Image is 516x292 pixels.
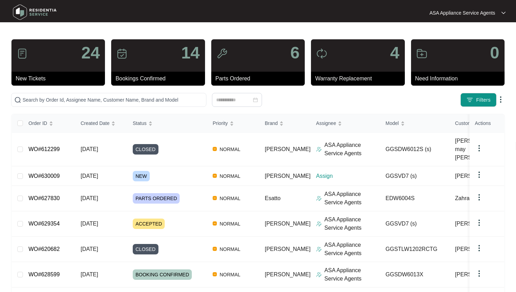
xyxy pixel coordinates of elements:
[81,119,109,127] span: Created Date
[133,119,147,127] span: Status
[28,173,60,179] a: WO#630009
[265,173,311,179] span: [PERSON_NAME]
[217,220,243,228] span: NORMAL
[116,48,128,59] img: icon
[325,241,380,258] p: ASA Appliance Service Agents
[455,137,510,162] span: [PERSON_NAME]-may [PERSON_NAME]
[14,96,21,103] img: search-icon
[475,171,483,179] img: dropdown arrow
[213,247,217,251] img: Vercel Logo
[81,221,98,227] span: [DATE]
[316,221,322,227] img: Assigner Icon
[429,9,495,16] p: ASA Appliance Service Agents
[133,269,192,280] span: BOOKING CONFIRMED
[455,172,501,180] span: [PERSON_NAME]
[217,194,243,203] span: NORMAL
[380,114,450,133] th: Model
[497,95,505,104] img: dropdown arrow
[460,93,497,107] button: filter iconFilters
[455,194,502,203] span: Zahraa Al Moudh...
[455,270,501,279] span: [PERSON_NAME]
[213,196,217,200] img: Vercel Logo
[81,45,100,61] p: 24
[455,119,491,127] span: Customer Name
[213,119,228,127] span: Priority
[386,119,399,127] span: Model
[127,114,207,133] th: Status
[316,48,327,59] img: icon
[316,272,322,277] img: Assigner Icon
[316,246,322,252] img: Assigner Icon
[265,221,311,227] span: [PERSON_NAME]
[325,215,380,232] p: ASA Appliance Service Agents
[501,11,506,15] img: dropdown arrow
[475,269,483,278] img: dropdown arrow
[259,114,311,133] th: Brand
[380,166,450,186] td: GGSVD7 (s)
[265,146,311,152] span: [PERSON_NAME]
[325,266,380,283] p: ASA Appliance Service Agents
[316,119,336,127] span: Assignee
[133,219,165,229] span: ACCEPTED
[23,96,203,104] input: Search by Order Id, Assignee Name, Customer Name, Brand and Model
[215,74,305,83] p: Parts Ordered
[115,74,205,83] p: Bookings Confirmed
[217,270,243,279] span: NORMAL
[213,174,217,178] img: Vercel Logo
[475,144,483,152] img: dropdown arrow
[265,271,311,277] span: [PERSON_NAME]
[28,119,47,127] span: Order ID
[466,96,473,103] img: filter icon
[28,221,60,227] a: WO#629354
[217,245,243,253] span: NORMAL
[290,45,300,61] p: 6
[23,114,75,133] th: Order ID
[316,147,322,152] img: Assigner Icon
[415,74,505,83] p: Need Information
[28,195,60,201] a: WO#627830
[265,246,311,252] span: [PERSON_NAME]
[216,48,228,59] img: icon
[315,74,404,83] p: Warranty Replacement
[380,211,450,237] td: GGSVD7 (s)
[455,220,501,228] span: [PERSON_NAME]
[28,271,60,277] a: WO#628599
[475,219,483,227] img: dropdown arrow
[325,141,380,158] p: ASA Appliance Service Agents
[17,48,28,59] img: icon
[490,45,499,61] p: 0
[217,145,243,153] span: NORMAL
[133,144,158,155] span: CLOSED
[81,173,98,179] span: [DATE]
[75,114,127,133] th: Created Date
[213,221,217,226] img: Vercel Logo
[455,245,501,253] span: [PERSON_NAME]
[217,172,243,180] span: NORMAL
[133,244,158,254] span: CLOSED
[311,114,380,133] th: Assignee
[28,146,60,152] a: WO#612299
[416,48,427,59] img: icon
[469,114,504,133] th: Actions
[380,262,450,287] td: GGSDW6013X
[16,74,105,83] p: New Tickets
[28,246,60,252] a: WO#620682
[133,171,150,181] span: NEW
[207,114,259,133] th: Priority
[213,147,217,151] img: Vercel Logo
[133,193,180,204] span: PARTS ORDERED
[476,96,491,104] span: Filters
[316,172,380,180] p: Assign
[81,246,98,252] span: [DATE]
[213,272,217,276] img: Vercel Logo
[265,119,278,127] span: Brand
[325,190,380,207] p: ASA Appliance Service Agents
[475,244,483,252] img: dropdown arrow
[380,133,450,166] td: GGSDW6012S (s)
[81,146,98,152] span: [DATE]
[265,195,280,201] span: Esatto
[316,196,322,201] img: Assigner Icon
[181,45,199,61] p: 14
[380,186,450,211] td: EDW6004S
[81,195,98,201] span: [DATE]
